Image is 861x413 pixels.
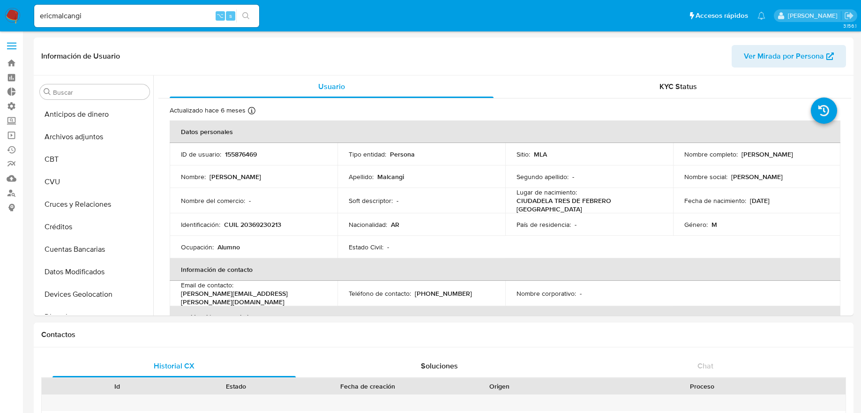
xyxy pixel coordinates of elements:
div: Estado [183,382,289,391]
button: search-icon [236,9,255,23]
a: Salir [844,11,854,21]
p: Sitio : [517,150,530,158]
p: Segundo apellido : [517,173,569,181]
div: Origen [447,382,552,391]
span: Ver Mirada por Persona [744,45,824,68]
span: KYC Status [659,81,697,92]
p: Nombre social : [684,173,727,181]
p: Nombre : [181,173,206,181]
input: Buscar [53,88,146,97]
p: Género : [684,220,708,229]
button: Direcciones [36,306,153,328]
p: ID de usuario : [181,150,221,158]
button: Datos Modificados [36,261,153,283]
button: Devices Geolocation [36,283,153,306]
p: Soft descriptor : [349,196,393,205]
button: Buscar [44,88,51,96]
p: Nombre corporativo : [517,289,576,298]
button: Cruces y Relaciones [36,193,153,216]
p: MLA [534,150,547,158]
p: Fecha de nacimiento : [684,196,746,205]
button: CBT [36,148,153,171]
p: Estado Civil : [349,243,383,251]
th: Datos personales [170,120,840,143]
p: AR [391,220,399,229]
div: Proceso [565,382,839,391]
p: - [572,173,574,181]
p: 155876469 [225,150,257,158]
span: Historial CX [154,360,195,371]
h1: Información de Usuario [41,52,120,61]
p: Nombre del comercio : [181,196,245,205]
p: Persona [390,150,415,158]
p: Nacionalidad : [349,220,387,229]
div: Fecha de creación [302,382,434,391]
span: Soluciones [421,360,458,371]
p: Nombre completo : [684,150,738,158]
input: Buscar usuario o caso... [34,10,259,22]
span: ⌥ [217,11,224,20]
p: CUIL 20369230213 [224,220,281,229]
p: [PERSON_NAME] [731,173,783,181]
p: Apellido : [349,173,374,181]
p: - [580,289,582,298]
span: Usuario [318,81,345,92]
th: Información de contacto [170,258,840,281]
p: Actualizado hace 6 meses [170,106,246,115]
p: eric.malcangi@mercadolibre.com [788,11,841,20]
p: - [387,243,389,251]
button: Archivos adjuntos [36,126,153,148]
p: Lugar de nacimiento : [517,188,577,196]
button: Cuentas Bancarias [36,238,153,261]
span: s [229,11,232,20]
p: - [575,220,576,229]
p: Alumno [217,243,240,251]
p: - [249,196,251,205]
span: Accesos rápidos [696,11,748,21]
div: Id [65,382,170,391]
p: Malcangi [377,173,404,181]
p: [PERSON_NAME][EMAIL_ADDRESS][PERSON_NAME][DOMAIN_NAME] [181,289,322,306]
span: Chat [697,360,713,371]
button: CVU [36,171,153,193]
p: - [397,196,398,205]
p: M [711,220,717,229]
p: [PERSON_NAME] [741,150,793,158]
p: Ocupación : [181,243,214,251]
p: Email de contacto : [181,281,233,289]
p: Tipo entidad : [349,150,386,158]
th: Verificación y cumplimiento [170,306,840,329]
p: [DATE] [750,196,770,205]
p: CIUDADELA TRES DE FEBRERO [GEOGRAPHIC_DATA] [517,196,658,213]
button: Anticipos de dinero [36,103,153,126]
button: Créditos [36,216,153,238]
h1: Contactos [41,330,846,339]
button: Ver Mirada por Persona [732,45,846,68]
p: Identificación : [181,220,220,229]
p: [PHONE_NUMBER] [415,289,472,298]
p: País de residencia : [517,220,571,229]
a: Notificaciones [757,12,765,20]
p: Teléfono de contacto : [349,289,411,298]
p: [PERSON_NAME] [210,173,261,181]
